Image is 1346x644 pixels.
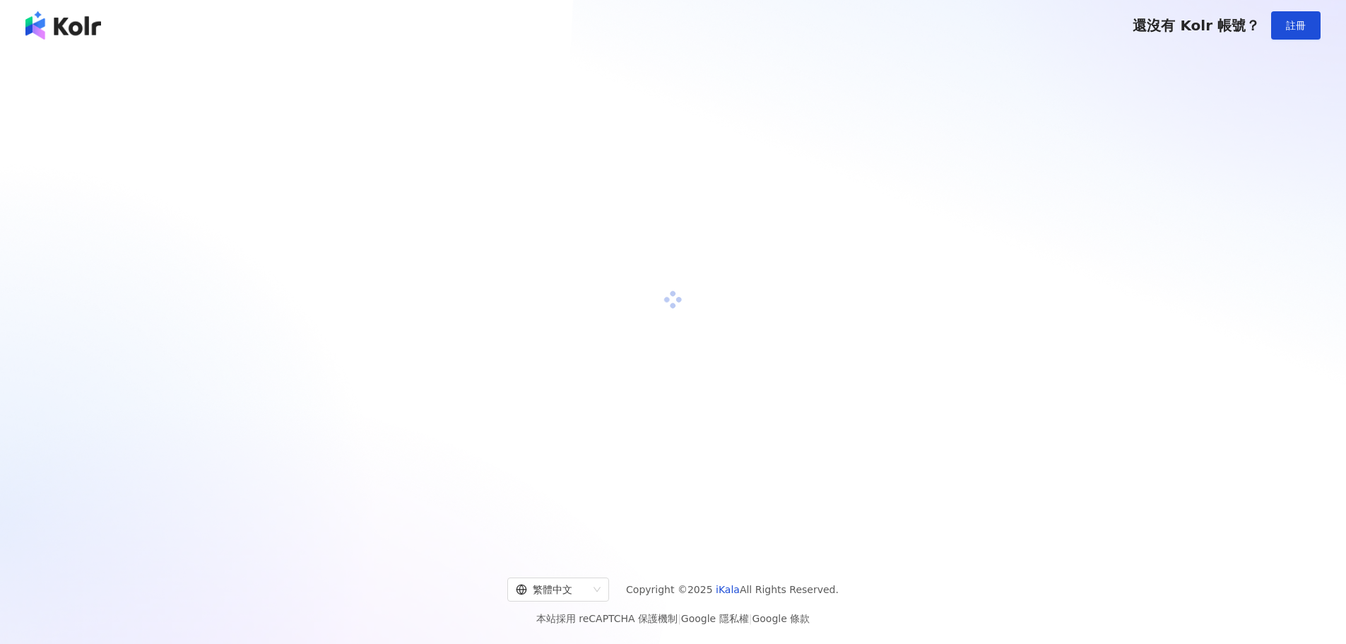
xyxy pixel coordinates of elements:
[626,581,839,598] span: Copyright © 2025 All Rights Reserved.
[1133,17,1260,34] span: 還沒有 Kolr 帳號？
[536,610,810,627] span: 本站採用 reCAPTCHA 保護機制
[752,613,810,624] a: Google 條款
[678,613,681,624] span: |
[1271,11,1321,40] button: 註冊
[749,613,752,624] span: |
[25,11,101,40] img: logo
[716,584,740,595] a: iKala
[1286,20,1306,31] span: 註冊
[516,578,588,601] div: 繁體中文
[681,613,749,624] a: Google 隱私權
